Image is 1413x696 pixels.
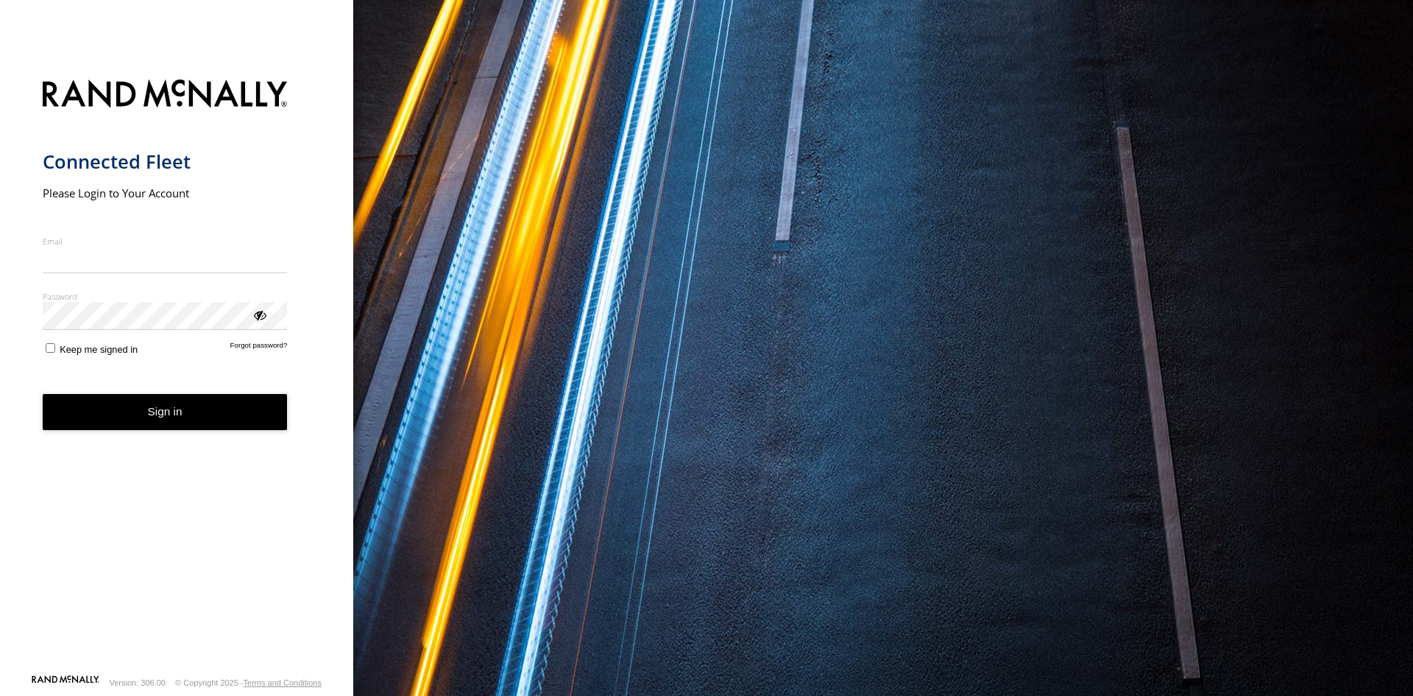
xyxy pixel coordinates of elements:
form: main [43,71,311,674]
button: Sign in [43,394,288,430]
label: Email [43,236,288,247]
h2: Please Login to Your Account [43,186,288,200]
label: Password [43,291,288,302]
a: Forgot password? [230,341,288,355]
input: Keep me signed in [46,343,55,353]
div: © Copyright 2025 - [175,678,322,687]
a: Visit our Website [32,675,99,690]
div: Version: 306.00 [110,678,166,687]
a: Terms and Conditions [244,678,322,687]
span: Keep me signed in [60,344,138,355]
img: Rand McNally [43,77,288,114]
div: ViewPassword [252,307,266,322]
h1: Connected Fleet [43,150,288,174]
